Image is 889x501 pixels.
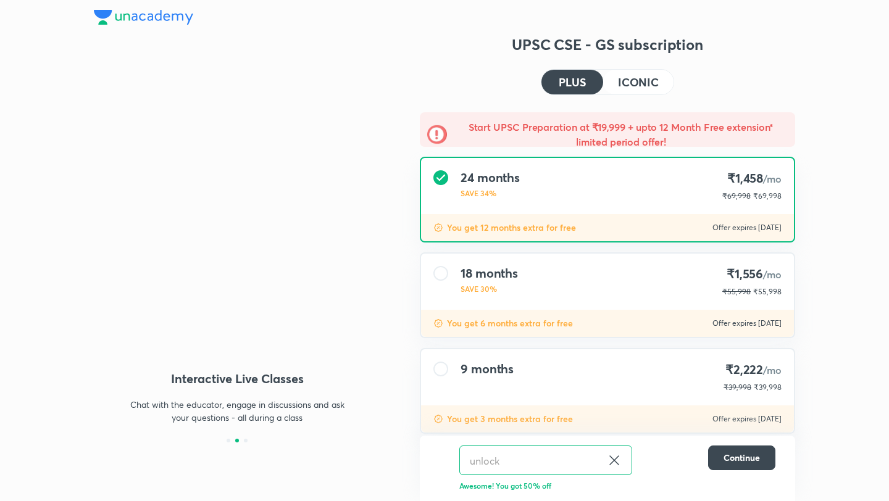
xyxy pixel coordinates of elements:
button: PLUS [541,70,603,94]
p: SAVE 34% [461,188,520,199]
img: discount [435,445,449,475]
h4: 24 months [461,170,520,185]
img: discount [433,223,443,233]
img: - [427,125,447,144]
h4: 9 months [461,362,514,376]
p: You get 6 months extra for free [447,317,573,329]
p: Awesome! You got 50% off [459,480,775,491]
p: ₹39,998 [724,382,751,393]
input: Have a referral code? [460,446,602,475]
img: discount [433,318,443,328]
span: /mo [763,172,782,185]
span: ₹69,998 [753,191,782,201]
p: Offer expires [DATE] [712,223,782,233]
button: Continue [708,445,775,470]
p: Offer expires [DATE] [712,414,782,424]
p: To be paid as a one-time payment [410,444,805,453]
h5: Start UPSC Preparation at ₹19,999 + upto 12 Month Free extension* limited period offer! [454,120,788,149]
span: Continue [724,452,760,464]
p: ₹69,998 [722,191,751,202]
h4: ICONIC [618,77,659,88]
h4: ₹1,458 [722,170,782,187]
p: Offer expires [DATE] [712,318,782,328]
span: ₹55,998 [753,287,782,296]
span: /mo [763,363,782,376]
p: SAVE 30% [461,283,518,294]
button: ICONIC [603,70,674,94]
h4: Interactive Live Classes [94,370,380,388]
img: Company Logo [94,10,193,25]
p: You get 3 months extra for free [447,413,573,425]
h4: 18 months [461,266,518,281]
img: discount [433,414,443,424]
img: yH5BAEAAAAALAAAAAABAAEAAAIBRAA7 [94,123,380,338]
span: /mo [763,268,782,281]
h4: ₹1,556 [722,266,782,283]
span: ₹39,998 [754,383,782,392]
h4: PLUS [559,77,586,88]
p: ₹55,998 [722,286,751,297]
h3: UPSC CSE - GS subscription [420,35,795,54]
p: You get 12 months extra for free [447,222,576,234]
p: Chat with the educator, engage in discussions and ask your questions - all during a class [130,398,344,424]
h4: ₹2,222 [724,362,782,378]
